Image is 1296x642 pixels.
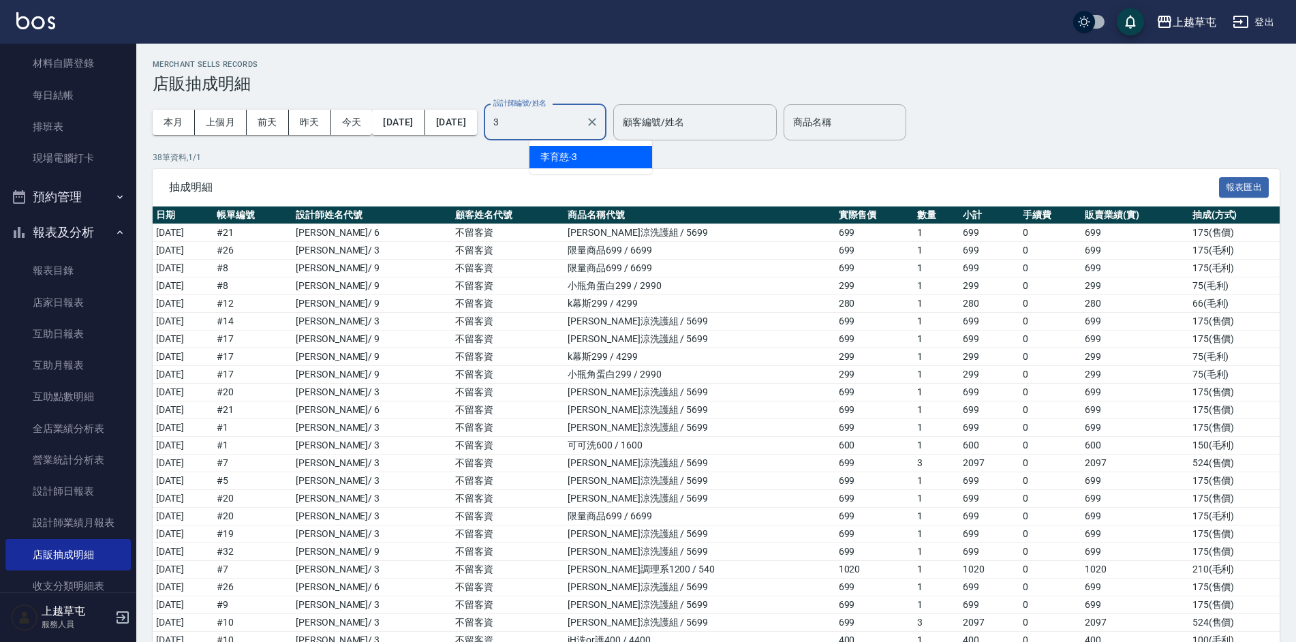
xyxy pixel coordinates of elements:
td: 不留客資 [452,455,564,472]
td: 不留客資 [452,277,564,295]
td: 不留客資 [452,348,564,366]
td: 699 [1081,525,1189,543]
td: 699 [959,419,1019,437]
td: 不留客資 [452,295,564,313]
td: 699 [835,401,914,419]
td: [DATE] [153,614,213,632]
td: 210 ( 毛利 ) [1189,561,1280,579]
td: [DATE] [153,366,213,384]
td: 175 ( 毛利 ) [1189,242,1280,260]
td: 280 [1081,295,1189,313]
a: 收支分類明細表 [5,570,131,602]
td: 699 [1081,579,1189,596]
button: 報表及分析 [5,215,131,250]
td: 150 ( 毛利 ) [1189,437,1280,455]
td: [PERSON_NAME]/ 6 [292,579,452,596]
th: 日期 [153,207,213,224]
a: 報表目錄 [5,255,131,286]
td: 175 ( 售價 ) [1189,419,1280,437]
td: [DATE] [153,596,213,614]
a: 每日結帳 [5,80,131,111]
td: 1 [914,508,959,525]
td: # 14 [213,313,292,331]
td: 699 [959,384,1019,401]
td: # 20 [213,490,292,508]
td: # 5 [213,472,292,490]
td: 280 [835,295,914,313]
td: # 21 [213,401,292,419]
td: [DATE] [153,331,213,348]
td: [PERSON_NAME]涼洗護組 / 5699 [564,525,835,543]
td: 299 [1081,277,1189,295]
button: 上越草屯 [1151,8,1222,36]
td: 175 ( 售價 ) [1189,331,1280,348]
td: 600 [835,437,914,455]
td: 175 ( 售價 ) [1189,543,1280,561]
td: [DATE] [153,242,213,260]
td: 699 [1081,224,1189,242]
td: 1020 [1081,561,1189,579]
td: [PERSON_NAME]/ 6 [292,224,452,242]
td: [DATE] [153,277,213,295]
label: 設計師編號/姓名 [493,98,546,108]
td: 699 [1081,419,1189,437]
td: 0 [1019,313,1081,331]
td: 1 [914,313,959,331]
td: [DATE] [153,508,213,525]
button: [DATE] [372,110,425,135]
td: # 26 [213,579,292,596]
td: [DATE] [153,490,213,508]
td: [PERSON_NAME]/ 6 [292,401,452,419]
td: 699 [959,401,1019,419]
th: 販賣業績(實) [1081,207,1189,224]
td: 0 [1019,224,1081,242]
td: # 20 [213,508,292,525]
td: 699 [1081,508,1189,525]
th: 手續費 [1019,207,1081,224]
td: 699 [959,224,1019,242]
td: 1 [914,331,959,348]
td: 小瓶角蛋白299 / 2990 [564,366,835,384]
td: 175 ( 售價 ) [1189,525,1280,543]
td: 699 [959,242,1019,260]
td: 限量商品699 / 6699 [564,260,835,277]
td: 不留客資 [452,366,564,384]
td: [PERSON_NAME]涼洗護組 / 5699 [564,224,835,242]
p: 38 筆資料, 1 / 1 [153,151,1280,164]
td: 不留客資 [452,596,564,614]
a: 全店業績分析表 [5,413,131,444]
td: 1 [914,472,959,490]
td: [PERSON_NAME]涼洗護組 / 5699 [564,419,835,437]
td: [PERSON_NAME]/ 3 [292,490,452,508]
td: 699 [1081,260,1189,277]
td: 175 ( 毛利 ) [1189,260,1280,277]
button: 上個月 [195,110,247,135]
td: 1 [914,490,959,508]
td: 699 [835,331,914,348]
button: 本月 [153,110,195,135]
a: 設計師日報表 [5,476,131,507]
td: 不留客資 [452,437,564,455]
td: 1 [914,543,959,561]
td: 0 [1019,295,1081,313]
td: 2097 [1081,455,1189,472]
td: 1 [914,224,959,242]
td: 699 [1081,331,1189,348]
td: [DATE] [153,384,213,401]
td: 699 [1081,242,1189,260]
td: 699 [835,543,914,561]
td: # 1 [213,437,292,455]
td: 699 [959,260,1019,277]
td: 299 [959,366,1019,384]
td: [PERSON_NAME]/ 3 [292,437,452,455]
td: [PERSON_NAME]/ 9 [292,277,452,295]
th: 商品名稱代號 [564,207,835,224]
td: [PERSON_NAME]涼洗護組 / 5699 [564,614,835,632]
img: Logo [16,12,55,29]
td: 66 ( 毛利 ) [1189,295,1280,313]
td: 699 [1081,490,1189,508]
td: [PERSON_NAME]/ 3 [292,472,452,490]
td: 0 [1019,384,1081,401]
td: # 1 [213,419,292,437]
button: 報表匯出 [1219,177,1269,198]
